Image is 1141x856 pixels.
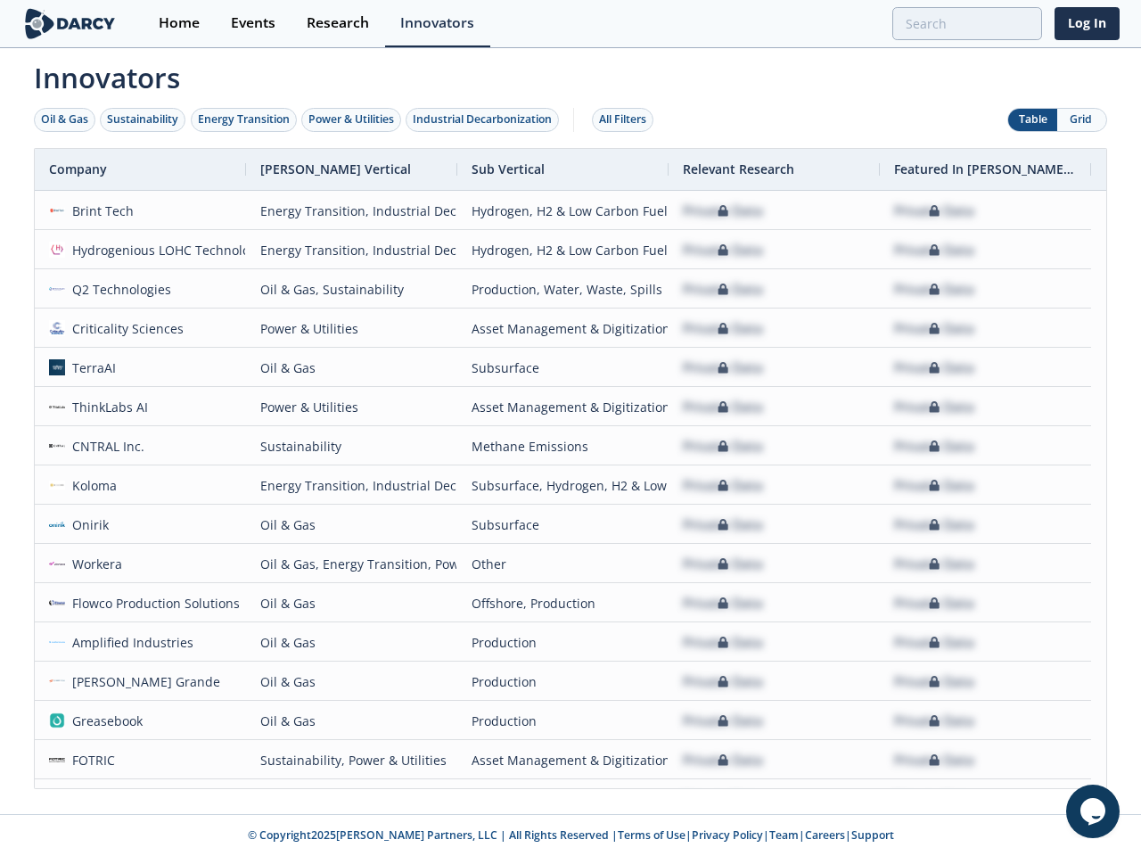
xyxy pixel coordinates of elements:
[683,623,763,662] div: Private Data
[472,427,654,465] div: Methane Emissions
[49,281,65,297] img: 103d4dfa-2e10-4df7-9c1d-60a09b3f591e
[65,623,194,662] div: Amplified Industries
[683,466,763,505] div: Private Data
[472,466,654,505] div: Subsurface, Hydrogen, H2 & Low Carbon Fuels
[892,7,1042,40] input: Advanced Search
[1055,7,1120,40] a: Log In
[472,702,654,740] div: Production
[894,780,974,819] div: Private Data
[49,516,65,532] img: 59af668a-fbed-4df3-97e9-ea1e956a6472
[307,16,369,30] div: Research
[49,438,65,454] img: 8ac11fb0-5ce6-4062-9e23-88b7456ac0af
[260,388,443,426] div: Power & Utilities
[894,663,974,701] div: Private Data
[472,388,654,426] div: Asset Management & Digitization
[100,108,185,132] button: Sustainability
[894,427,974,465] div: Private Data
[260,663,443,701] div: Oil & Gas
[231,16,275,30] div: Events
[472,160,545,177] span: Sub Vertical
[894,506,974,544] div: Private Data
[894,231,974,269] div: Private Data
[1057,109,1106,131] button: Grid
[683,270,763,309] div: Private Data
[49,752,65,768] img: e41a9aca-1af1-479c-9b99-414026293702
[472,231,654,269] div: Hydrogen, H2 & Low Carbon Fuels
[472,309,654,348] div: Asset Management & Digitization
[472,192,654,230] div: Hydrogen, H2 & Low Carbon Fuels
[472,506,654,544] div: Subsurface
[65,231,275,269] div: Hydrogenious LOHC Technologies
[618,827,685,843] a: Terms of Use
[894,466,974,505] div: Private Data
[894,192,974,230] div: Private Data
[49,202,65,218] img: f06b7f28-bf61-405b-8dcc-f856dcd93083
[683,663,763,701] div: Private Data
[683,231,763,269] div: Private Data
[65,388,149,426] div: ThinkLabs AI
[692,827,763,843] a: Privacy Policy
[65,427,145,465] div: CNTRAL Inc.
[413,111,552,128] div: Industrial Decarbonization
[49,712,65,728] img: greasebook.com.png
[49,320,65,336] img: f59c13b7-8146-4c0f-b540-69d0cf6e4c34
[894,309,974,348] div: Private Data
[260,160,411,177] span: [PERSON_NAME] Vertical
[805,827,845,843] a: Careers
[260,349,443,387] div: Oil & Gas
[472,584,654,622] div: Offshore, Production
[260,545,443,583] div: Oil & Gas, Energy Transition, Power & Utilities
[49,359,65,375] img: a0df43f8-31b4-4ea9-a991-6b2b5c33d24c
[65,702,144,740] div: Greasebook
[107,111,178,128] div: Sustainability
[65,780,160,819] div: Atomic47 Labs
[683,741,763,779] div: Private Data
[198,111,290,128] div: Energy Transition
[472,623,654,662] div: Production
[260,702,443,740] div: Oil & Gas
[65,741,116,779] div: FOTRIC
[260,270,443,309] div: Oil & Gas, Sustainability
[683,192,763,230] div: Private Data
[683,702,763,740] div: Private Data
[894,270,974,309] div: Private Data
[65,584,241,622] div: Flowco Production Solutions
[260,231,443,269] div: Energy Transition, Industrial Decarbonization
[683,388,763,426] div: Private Data
[683,349,763,387] div: Private Data
[65,270,172,309] div: Q2 Technologies
[400,16,474,30] div: Innovators
[851,827,894,843] a: Support
[769,827,799,843] a: Team
[65,349,117,387] div: TerraAI
[260,506,443,544] div: Oil & Gas
[49,673,65,689] img: 1673545069310-mg.jpg
[599,111,646,128] div: All Filters
[260,780,443,819] div: Power & Utilities
[683,309,763,348] div: Private Data
[49,160,107,177] span: Company
[472,349,654,387] div: Subsurface
[260,623,443,662] div: Oil & Gas
[472,663,654,701] div: Production
[260,309,443,348] div: Power & Utilities
[41,111,88,128] div: Oil & Gas
[308,111,394,128] div: Power & Utilities
[260,466,443,505] div: Energy Transition, Industrial Decarbonization, Oil & Gas
[21,8,119,39] img: logo-wide.svg
[260,192,443,230] div: Energy Transition, Industrial Decarbonization
[34,108,95,132] button: Oil & Gas
[65,663,221,701] div: [PERSON_NAME] Grande
[191,108,297,132] button: Energy Transition
[683,545,763,583] div: Private Data
[894,160,1077,177] span: Featured In [PERSON_NAME] Live
[592,108,653,132] button: All Filters
[1066,785,1123,838] iframe: chat widget
[49,242,65,258] img: 637fdeb2-050e-438a-a1bd-d39c97baa253
[683,160,794,177] span: Relevant Research
[25,827,1116,844] p: © Copyright 2025 [PERSON_NAME] Partners, LLC | All Rights Reserved | | | | |
[894,388,974,426] div: Private Data
[894,623,974,662] div: Private Data
[49,595,65,611] img: 1619202337518-flowco_logo_lt_medium.png
[894,702,974,740] div: Private Data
